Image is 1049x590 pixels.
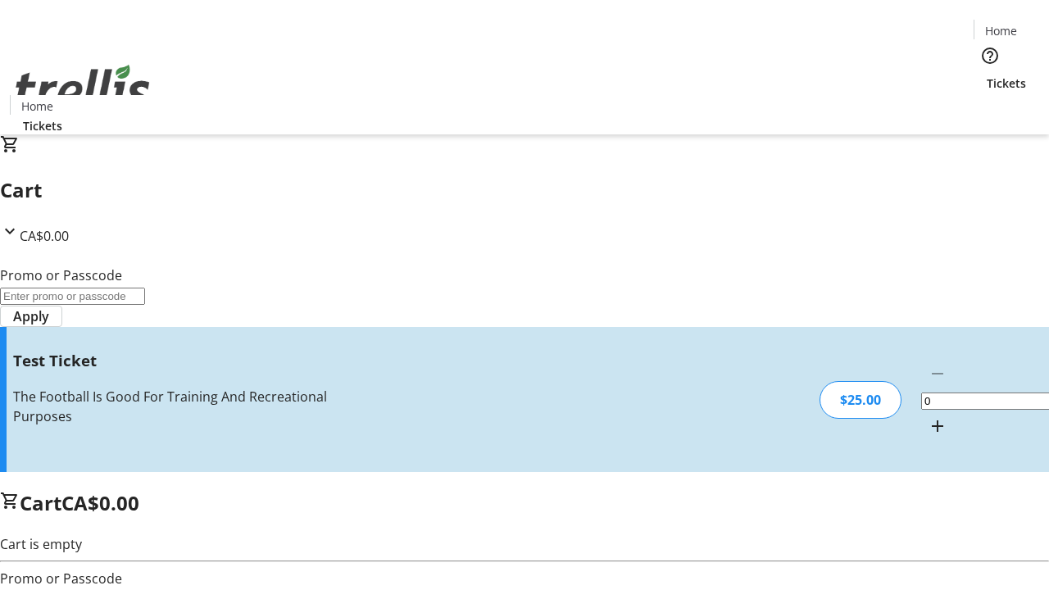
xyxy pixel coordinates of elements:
[985,22,1017,39] span: Home
[23,117,62,134] span: Tickets
[921,410,954,442] button: Increment by one
[20,227,69,245] span: CA$0.00
[987,75,1026,92] span: Tickets
[21,98,53,115] span: Home
[974,22,1027,39] a: Home
[820,381,901,419] div: $25.00
[974,75,1039,92] a: Tickets
[61,489,139,516] span: CA$0.00
[10,117,75,134] a: Tickets
[13,306,49,326] span: Apply
[974,92,1006,125] button: Cart
[13,349,371,372] h3: Test Ticket
[11,98,63,115] a: Home
[13,387,371,426] div: The Football Is Good For Training And Recreational Purposes
[974,39,1006,72] button: Help
[10,47,156,129] img: Orient E2E Organization cokRgQ0ocx's Logo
